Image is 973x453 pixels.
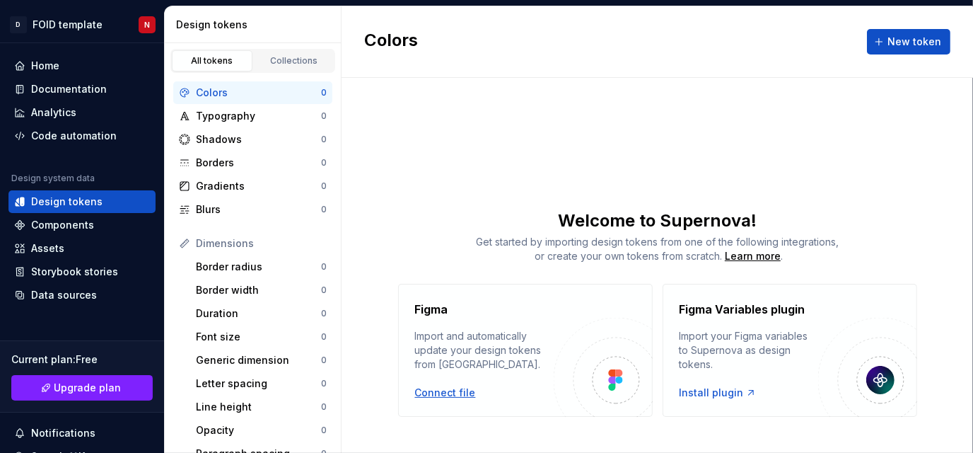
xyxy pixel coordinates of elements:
a: Border radius0 [190,256,332,278]
a: Code automation [8,125,156,147]
button: Upgrade plan [11,375,153,401]
div: 0 [321,401,327,413]
a: Colors0 [173,81,332,104]
div: 0 [321,204,327,215]
div: Line height [196,400,321,414]
div: Import and automatically update your design tokens from [GEOGRAPHIC_DATA]. [415,329,554,372]
div: 0 [321,87,327,98]
div: Home [31,59,59,73]
div: 0 [321,134,327,145]
a: Letter spacing0 [190,372,332,395]
a: Duration0 [190,302,332,325]
a: Typography0 [173,105,332,127]
div: 0 [321,157,327,168]
button: Connect file [415,386,476,400]
div: Analytics [31,105,76,120]
div: 0 [321,285,327,296]
a: Font size0 [190,326,332,348]
button: Notifications [8,422,156,445]
div: Duration [196,306,321,321]
div: Welcome to Supernova! [342,210,973,232]
div: 0 [321,308,327,319]
a: Storybook stories [8,260,156,283]
div: Design system data [11,173,95,184]
a: Documentation [8,78,156,101]
span: Upgrade plan [54,381,122,395]
div: N [144,19,150,30]
div: Code automation [31,129,117,143]
div: 0 [321,425,327,436]
div: Blurs [196,202,321,217]
div: Border radius [196,260,321,274]
div: Opacity [196,423,321,437]
div: Gradients [196,179,321,193]
div: Shadows [196,132,321,147]
div: Collections [259,55,330,67]
a: Shadows0 [173,128,332,151]
div: Dimensions [196,236,327,251]
a: Blurs0 [173,198,332,221]
a: Line height0 [190,396,332,418]
div: All tokens [177,55,247,67]
button: DFOID templateN [3,9,161,40]
span: Get started by importing design tokens from one of the following integrations, or create your own... [476,236,839,262]
div: Data sources [31,288,97,302]
h4: Figma Variables plugin [680,301,805,318]
a: Border width0 [190,279,332,302]
div: D [10,16,27,33]
button: New token [867,29,950,55]
div: Components [31,218,94,232]
div: Storybook stories [31,265,118,279]
h4: Figma [415,301,448,318]
div: Assets [31,241,64,256]
div: Letter spacing [196,377,321,391]
div: Design tokens [176,18,335,32]
a: Opacity0 [190,419,332,442]
div: Import your Figma variables to Supernova as design tokens. [680,329,818,372]
div: 0 [321,261,327,273]
a: Borders0 [173,151,332,174]
div: Notifications [31,426,95,440]
span: New token [887,35,941,49]
div: 0 [321,110,327,122]
div: Design tokens [31,195,103,209]
a: Gradients0 [173,175,332,197]
a: Data sources [8,284,156,306]
div: Colors [196,86,321,100]
div: 0 [321,331,327,343]
div: 0 [321,378,327,389]
a: Home [8,55,156,77]
div: 0 [321,355,327,366]
div: Font size [196,330,321,344]
a: Assets [8,237,156,260]
div: Typography [196,109,321,123]
h2: Colors [364,29,418,55]
div: Borders [196,156,321,170]
a: Design tokens [8,190,156,213]
a: Learn more [725,249,781,263]
div: 0 [321,180,327,192]
div: Current plan : Free [11,352,153,367]
a: Analytics [8,101,156,124]
a: Generic dimension0 [190,349,332,372]
div: Documentation [31,82,107,96]
div: Generic dimension [196,353,321,367]
div: Border width [196,283,321,297]
a: Components [8,214,156,236]
a: Install plugin [680,386,757,400]
div: FOID template [33,18,103,32]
